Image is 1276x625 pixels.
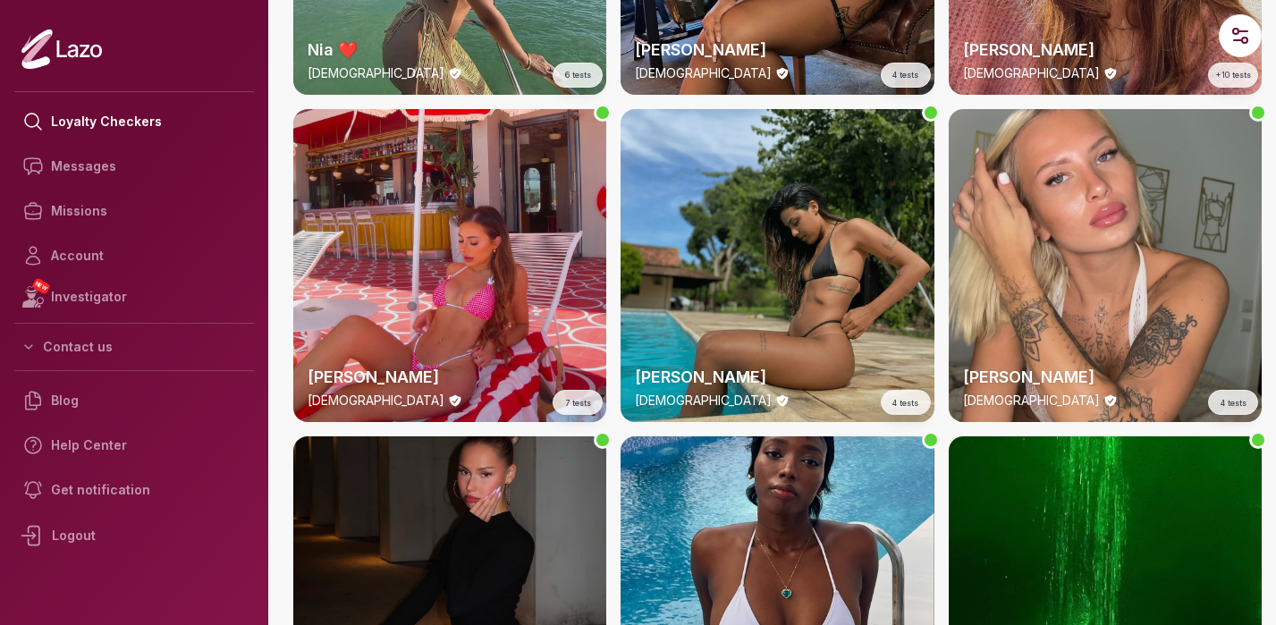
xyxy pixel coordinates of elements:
a: Account [14,233,254,278]
h2: [PERSON_NAME] [635,38,919,63]
p: [DEMOGRAPHIC_DATA] [308,392,444,410]
span: 6 tests [565,69,591,81]
span: 4 tests [892,397,918,410]
p: [DEMOGRAPHIC_DATA] [308,64,444,82]
span: 7 tests [565,397,591,410]
a: Help Center [14,423,254,468]
a: Blog [14,378,254,423]
span: 4 tests [892,69,918,81]
h2: [PERSON_NAME] [308,365,592,390]
img: checker [949,109,1262,422]
h2: Nia ❤️ [308,38,592,63]
span: +10 tests [1216,69,1251,81]
p: [DEMOGRAPHIC_DATA] [635,392,772,410]
a: NEWInvestigator [14,278,254,316]
a: thumbchecker[PERSON_NAME][DEMOGRAPHIC_DATA]4 tests [949,109,1262,422]
span: 4 tests [1221,397,1246,410]
h2: [PERSON_NAME] [963,365,1247,390]
h2: [PERSON_NAME] [635,365,919,390]
img: checker [293,109,606,422]
p: [DEMOGRAPHIC_DATA] [963,392,1100,410]
a: thumbchecker[PERSON_NAME][DEMOGRAPHIC_DATA]4 tests [621,109,934,422]
p: [DEMOGRAPHIC_DATA] [635,64,772,82]
a: Messages [14,144,254,189]
h2: [PERSON_NAME] [963,38,1247,63]
p: [DEMOGRAPHIC_DATA] [963,64,1100,82]
a: thumbchecker[PERSON_NAME][DEMOGRAPHIC_DATA]7 tests [293,109,606,422]
a: Missions [14,189,254,233]
div: Logout [14,512,254,559]
a: Loyalty Checkers [14,99,254,144]
span: NEW [31,277,51,295]
a: Get notification [14,468,254,512]
img: checker [621,109,934,422]
button: Contact us [14,331,254,363]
